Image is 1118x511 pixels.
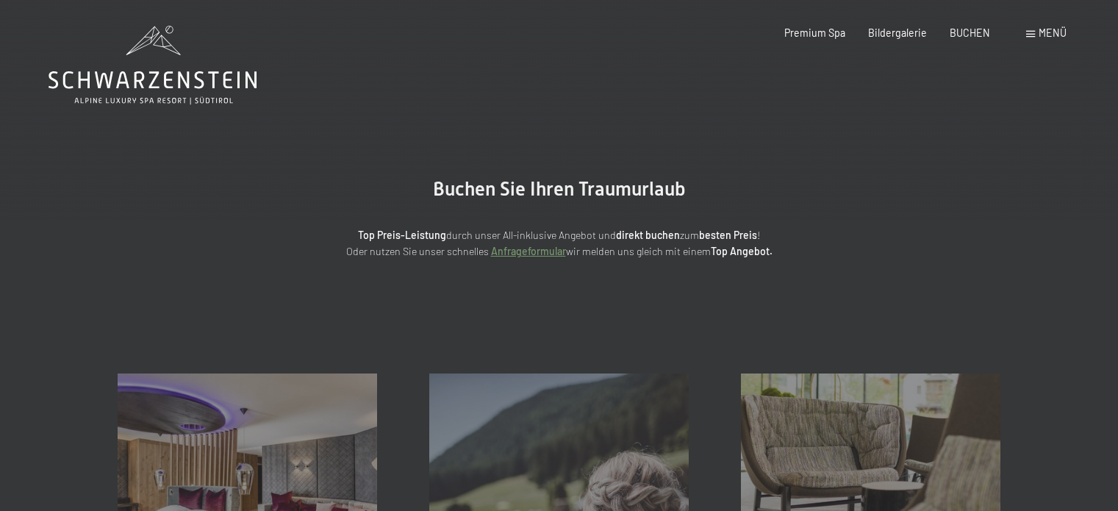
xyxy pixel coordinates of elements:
strong: Top Angebot. [711,245,773,257]
a: Anfrageformular [491,245,566,257]
span: Buchen Sie Ihren Traumurlaub [433,178,686,200]
a: Premium Spa [784,26,845,39]
p: durch unser All-inklusive Angebot und zum ! Oder nutzen Sie unser schnelles wir melden uns gleich... [236,227,883,260]
strong: Top Preis-Leistung [358,229,446,241]
a: Bildergalerie [868,26,927,39]
strong: direkt buchen [616,229,680,241]
span: Menü [1039,26,1067,39]
strong: besten Preis [699,229,757,241]
a: BUCHEN [950,26,990,39]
